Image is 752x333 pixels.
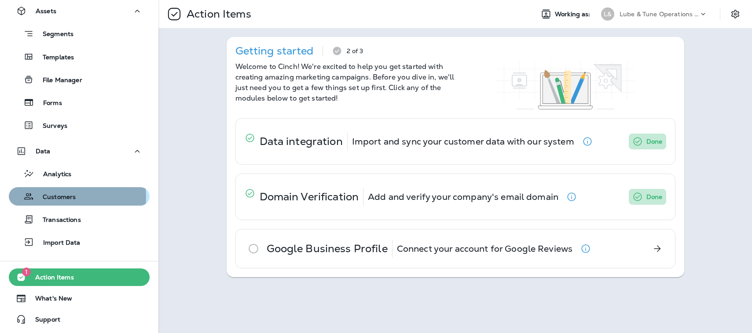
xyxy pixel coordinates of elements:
span: Action Items [26,274,74,284]
button: Get Started [649,240,666,257]
p: Forms [34,99,62,108]
p: Done [646,136,663,147]
button: Data [9,142,150,160]
p: Lube & Tune Operations Group, LLC dba Grease Monkey [620,11,699,18]
span: Support [26,316,60,326]
p: Action Items [183,7,251,21]
p: Done [646,192,663,202]
div: L& [601,7,614,21]
p: Customers [34,193,76,202]
span: What's New [26,295,72,305]
button: Forms [9,93,150,112]
p: Import Data [34,239,81,247]
button: 1Action Items [9,268,150,286]
button: Surveys [9,116,150,134]
button: Transactions [9,210,150,228]
button: What's New [9,290,150,307]
button: Customers [9,187,150,206]
p: Getting started [235,47,314,54]
p: Connect your account for Google Reviews [397,245,572,252]
p: 2 of 3 [347,47,363,54]
p: Analytics [34,170,71,179]
p: Domain Verification [260,193,359,200]
p: Data integration [260,138,343,145]
button: Import Data [9,233,150,251]
button: Assets [9,2,150,20]
p: Welcome to Cinch! We're excited to help you get started with creating amazing marketing campaigns... [235,62,455,104]
button: Segments [9,24,150,43]
p: Segments [34,30,73,39]
button: Analytics [9,164,150,183]
p: Google Business Profile [267,245,388,252]
p: Templates [34,54,74,62]
span: Working as: [555,11,592,18]
p: Data [36,148,51,155]
button: File Manager [9,70,150,89]
button: Templates [9,47,150,66]
p: Import and sync your customer data with our system [352,138,574,145]
span: 1 [22,268,31,276]
button: Support [9,311,150,328]
p: File Manager [34,76,82,85]
p: Assets [36,7,56,14]
p: Add and verify your company's email domain [368,193,558,200]
p: Surveys [34,122,67,130]
p: Transactions [34,216,81,224]
button: Settings [727,6,743,22]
